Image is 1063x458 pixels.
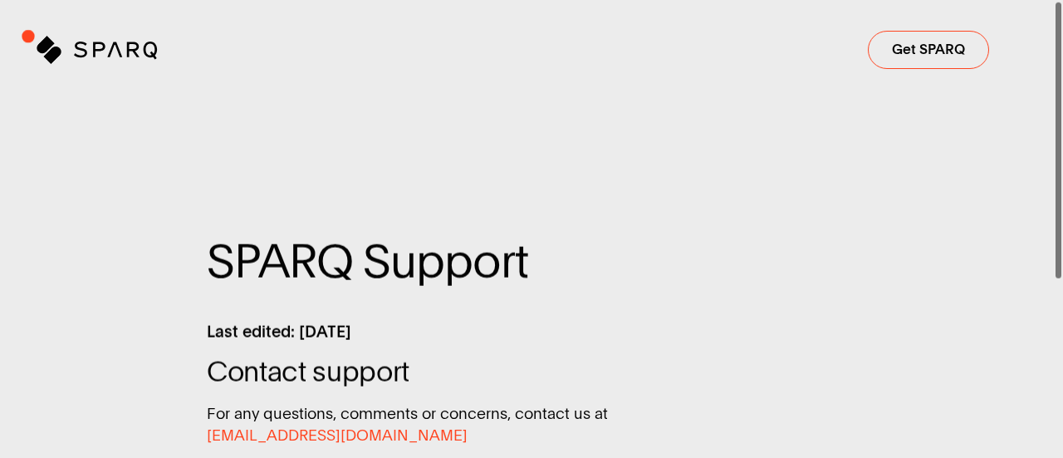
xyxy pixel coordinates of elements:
[207,237,527,286] span: SPARQ Support
[207,357,409,387] span: Contact support
[207,402,857,446] p: For any questions, comments or concerns, contact us at
[868,31,990,68] button: Sign up to the SPARQ waiting list
[207,324,351,341] span: Last edited: [DATE]
[207,237,857,286] span: SPARQ Support
[207,357,857,387] span: Contact support
[207,324,857,341] span: Last edited: 8 Mar 2025
[892,42,965,57] span: Get SPARQ
[207,424,468,446] a: [EMAIL_ADDRESS][DOMAIN_NAME]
